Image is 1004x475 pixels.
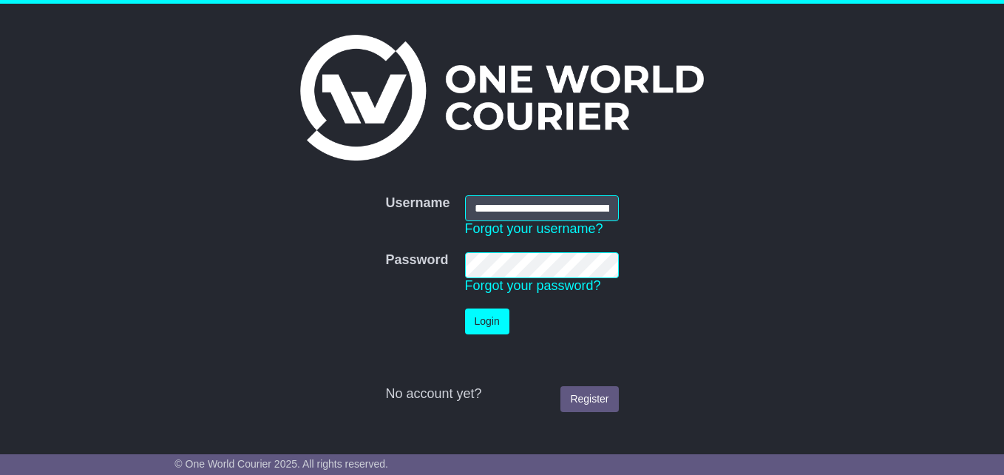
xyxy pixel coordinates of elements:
[300,35,704,161] img: One World
[465,309,509,334] button: Login
[385,195,450,212] label: Username
[385,252,448,269] label: Password
[465,278,601,293] a: Forgot your password?
[560,386,618,412] a: Register
[174,458,388,470] span: © One World Courier 2025. All rights reserved.
[385,386,618,402] div: No account yet?
[465,221,603,236] a: Forgot your username?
